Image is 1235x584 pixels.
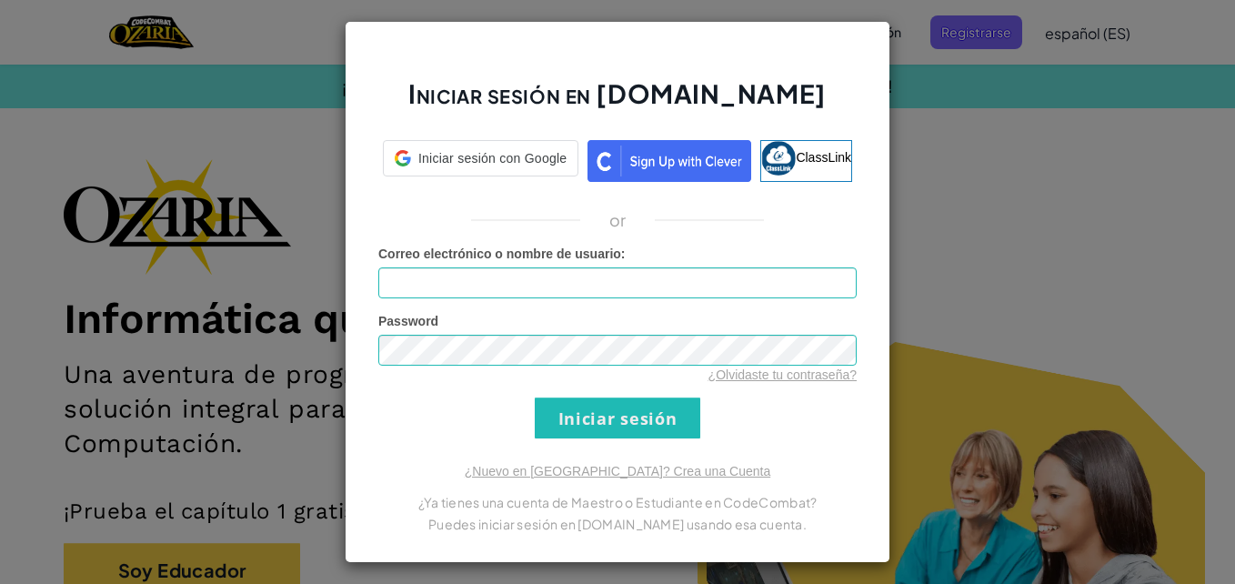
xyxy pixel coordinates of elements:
p: or [609,209,627,231]
p: Puedes iniciar sesión en [DOMAIN_NAME] usando esa cuenta. [378,513,857,535]
p: ¿Ya tienes una cuenta de Maestro o Estudiante en CodeCombat? [378,491,857,513]
div: Iniciar sesión con Google [383,140,578,176]
h2: Iniciar sesión en [DOMAIN_NAME] [378,76,857,129]
input: Iniciar sesión [535,398,700,438]
span: ClassLink [796,150,851,165]
a: ¿Olvidaste tu contraseña? [708,368,857,382]
span: Iniciar sesión con Google [418,149,567,167]
label: : [378,245,626,263]
img: clever_sso_button@2x.png [587,140,751,182]
a: ¿Nuevo en [GEOGRAPHIC_DATA]? Crea una Cuenta [465,464,770,478]
span: Password [378,314,438,328]
span: Correo electrónico o nombre de usuario [378,247,621,261]
a: Iniciar sesión con Google [383,140,578,182]
img: classlink-logo-small.png [761,141,796,176]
